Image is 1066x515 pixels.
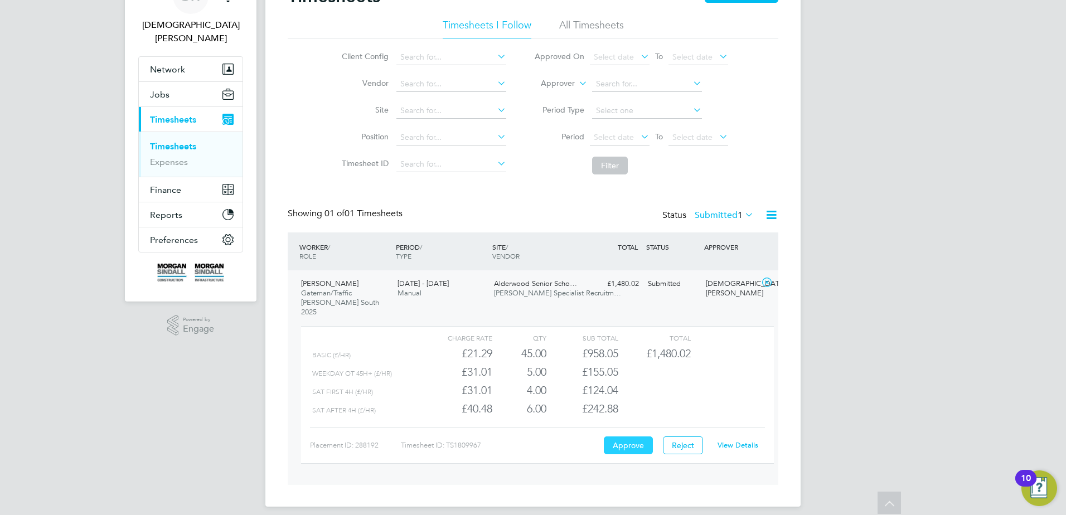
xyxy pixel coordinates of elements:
span: TYPE [396,251,411,260]
li: All Timesheets [559,18,624,38]
div: Timesheets [139,132,243,177]
span: Engage [183,324,214,334]
button: Network [139,57,243,81]
input: Search for... [396,103,506,119]
a: Timesheets [150,141,196,152]
span: TOTAL [618,242,638,251]
div: WORKER [297,237,393,266]
button: Preferences [139,227,243,252]
div: Status [662,208,756,224]
span: 01 Timesheets [324,208,403,219]
span: / [328,242,330,251]
label: Position [338,132,389,142]
span: 01 of [324,208,345,219]
a: View Details [718,440,758,450]
span: Select date [672,132,713,142]
input: Search for... [396,76,506,92]
label: Submitted [695,210,754,221]
span: Sat first 4h (£/HR) [312,388,373,396]
span: Jobs [150,89,169,100]
span: £1,480.02 [646,347,691,360]
span: Powered by [183,315,214,324]
span: Weekday OT 45h+ (£/HR) [312,370,392,377]
span: Basic (£/HR) [312,351,351,359]
div: STATUS [643,237,701,257]
div: Total [618,331,690,344]
button: Open Resource Center, 10 new notifications [1021,470,1057,506]
input: Search for... [396,50,506,65]
div: 4.00 [492,381,546,400]
div: SITE [490,237,586,266]
span: To [652,129,666,144]
button: Timesheets [139,107,243,132]
span: Select date [594,132,634,142]
span: Select date [672,52,713,62]
div: £958.05 [546,344,618,363]
div: £31.01 [420,381,492,400]
span: Select date [594,52,634,62]
span: Network [150,64,185,75]
div: £155.05 [546,363,618,381]
div: Sub Total [546,331,618,344]
button: Approve [604,436,653,454]
label: Timesheet ID [338,158,389,168]
span: VENDOR [492,251,520,260]
div: £40.48 [420,400,492,418]
div: Timesheet ID: TS1809967 [401,436,601,454]
label: Period Type [534,105,584,115]
span: Gateman/Traffic [PERSON_NAME] South 2025 [301,288,379,317]
button: Reject [663,436,703,454]
div: 45.00 [492,344,546,363]
span: 1 [738,210,743,221]
button: Reports [139,202,243,227]
label: Period [534,132,584,142]
div: £21.29 [420,344,492,363]
div: 10 [1021,478,1031,493]
span: Timesheets [150,114,196,125]
a: Expenses [150,157,188,167]
span: Reports [150,210,182,220]
a: Powered byEngage [167,315,215,336]
div: Submitted [643,275,701,293]
li: Timesheets I Follow [443,18,531,38]
img: morgansindall-logo-retina.png [157,264,224,281]
button: Jobs [139,82,243,106]
button: Filter [592,157,628,174]
span: To [652,49,666,64]
span: / [506,242,508,251]
span: Preferences [150,235,198,245]
input: Select one [592,103,702,119]
label: Approver [525,78,575,89]
span: Christian Wall [138,18,243,45]
span: [PERSON_NAME] [301,279,358,288]
a: Go to home page [138,264,243,281]
div: QTY [492,331,546,344]
span: [DATE] - [DATE] [398,279,449,288]
span: / [420,242,422,251]
input: Search for... [592,76,702,92]
input: Search for... [396,157,506,172]
div: 6.00 [492,400,546,418]
div: PERIOD [393,237,490,266]
span: [PERSON_NAME] Specialist Recruitm… [494,288,621,298]
div: £1,480.02 [585,275,643,293]
div: Showing [288,208,405,220]
div: £124.04 [546,381,618,400]
div: 5.00 [492,363,546,381]
input: Search for... [396,130,506,145]
div: Placement ID: 288192 [310,436,401,454]
label: Site [338,105,389,115]
span: Alderwood Senior Scho… [494,279,577,288]
label: Approved On [534,51,584,61]
div: [DEMOGRAPHIC_DATA][PERSON_NAME] [701,275,759,303]
button: Finance [139,177,243,202]
div: APPROVER [701,237,759,257]
span: Manual [398,288,421,298]
div: Charge rate [420,331,492,344]
span: Finance [150,184,181,195]
label: Vendor [338,78,389,88]
div: £242.88 [546,400,618,418]
div: £31.01 [420,363,492,381]
label: Client Config [338,51,389,61]
span: Sat after 4h (£/HR) [312,406,376,414]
